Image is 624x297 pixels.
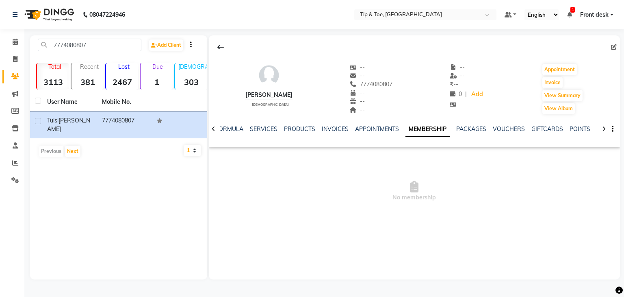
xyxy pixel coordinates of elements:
span: -- [350,63,365,71]
span: | [465,90,467,98]
a: FORMULA [215,125,243,133]
span: Tulsi [47,117,58,124]
p: Due [142,63,173,70]
span: [DEMOGRAPHIC_DATA] [252,103,289,107]
img: avatar [257,63,281,87]
a: 3 [567,11,572,18]
b: 08047224946 [89,3,125,26]
span: 3 [570,7,575,13]
button: View Summary [542,90,583,101]
strong: 381 [71,77,104,87]
a: GIFTCARDS [531,125,563,133]
a: Add Client [149,39,183,51]
span: [PERSON_NAME] [47,117,90,133]
a: Add [470,89,484,100]
a: APPOINTMENTS [355,125,399,133]
div: [PERSON_NAME] [245,91,292,99]
strong: 1 [141,77,173,87]
button: View Album [542,103,575,114]
span: -- [450,63,465,71]
button: Next [65,146,80,157]
a: VOUCHERS [493,125,525,133]
button: Invoice [542,77,563,88]
span: 0 [450,90,462,98]
button: Appointment [542,64,577,75]
p: [DEMOGRAPHIC_DATA] [178,63,207,70]
span: -- [350,89,365,96]
a: PRODUCTS [284,125,315,133]
a: POINTS [570,125,590,133]
strong: 303 [175,77,207,87]
p: Lost [109,63,138,70]
span: -- [350,106,365,114]
th: Mobile No. [97,93,152,111]
a: INVOICES [322,125,349,133]
span: -- [450,81,458,88]
span: -- [350,98,365,105]
span: 7774080807 [350,81,393,88]
img: logo [21,3,76,26]
span: ₹ [450,81,453,88]
input: Search by Name/Mobile/Email/Code [38,39,141,51]
a: PACKAGES [456,125,486,133]
a: MEMBERSHIP [405,122,450,137]
a: SERVICES [250,125,277,133]
span: Front desk [580,11,609,19]
th: User Name [42,93,97,111]
span: -- [350,72,365,79]
div: Back to Client [212,39,229,55]
p: Total [40,63,69,70]
span: No membership [209,151,620,232]
span: -- [450,72,465,79]
td: 7774080807 [97,111,152,138]
strong: 3113 [37,77,69,87]
strong: 2467 [106,77,138,87]
p: Recent [75,63,104,70]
